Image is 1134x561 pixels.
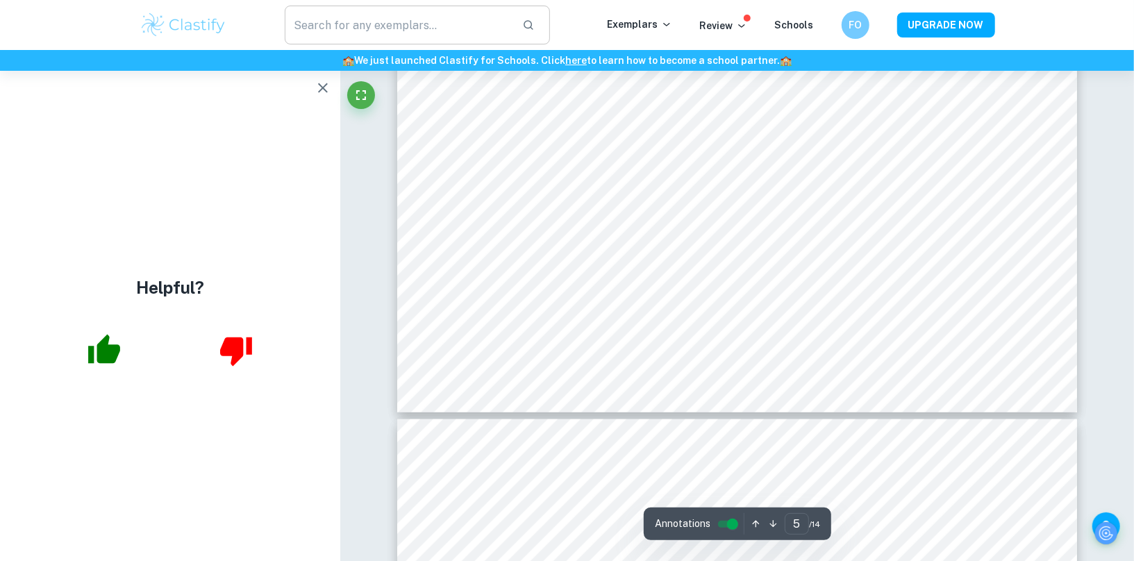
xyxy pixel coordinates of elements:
[140,11,228,39] img: Clastify logo
[847,17,863,33] h6: FO
[565,55,587,66] a: here
[608,17,672,32] p: Exemplars
[655,517,710,531] span: Annotations
[897,12,995,37] button: UPGRADE NOW
[809,518,820,530] span: / 14
[342,55,354,66] span: 🏫
[347,81,375,109] button: Fullscreen
[285,6,512,44] input: Search for any exemplars...
[700,18,747,33] p: Review
[3,53,1131,68] h6: We just launched Clastify for Schools. Click to learn how to become a school partner.
[775,19,814,31] a: Schools
[136,275,204,300] h4: Helpful?
[842,11,869,39] button: FO
[780,55,792,66] span: 🏫
[1092,512,1120,540] button: Help and Feedback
